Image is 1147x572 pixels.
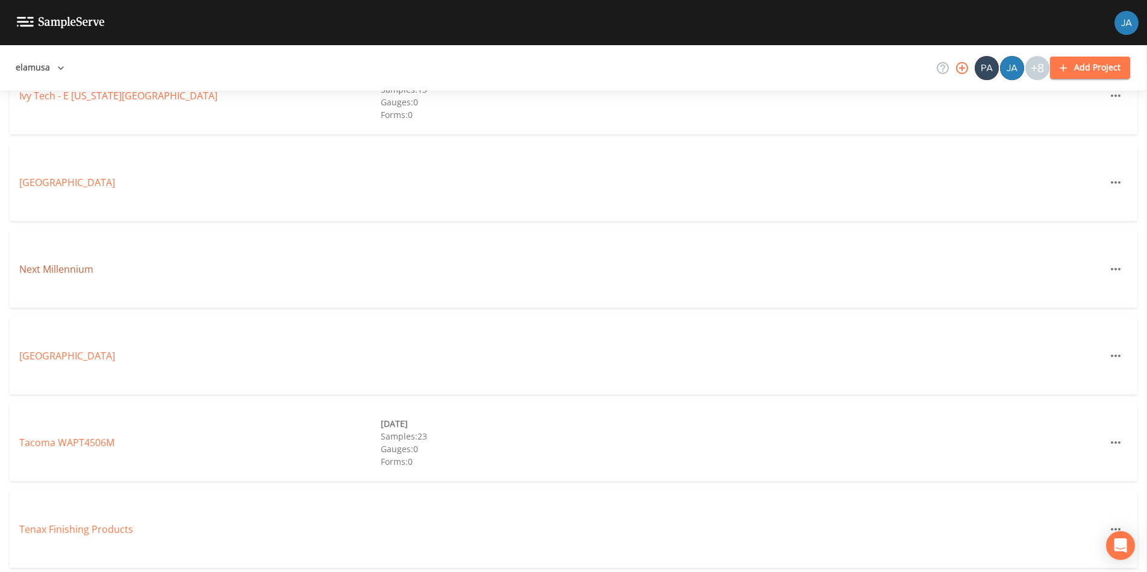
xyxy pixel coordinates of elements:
a: Ivy Tech - E [US_STATE][GEOGRAPHIC_DATA] [19,89,217,102]
a: [GEOGRAPHIC_DATA] [19,176,115,189]
img: de60428fbf029cf3ba8fe1992fc15c16 [1000,56,1024,80]
div: Forms: 0 [381,108,742,121]
a: [GEOGRAPHIC_DATA] [19,349,115,362]
a: Next Millennium [19,263,93,276]
img: logo [17,17,105,28]
div: Forms: 0 [381,455,742,468]
div: [DATE] [381,417,742,430]
img: 747fbe677637578f4da62891070ad3f4 [1114,11,1139,35]
div: Gauges: 0 [381,96,742,108]
div: James Patrick Hogan [999,56,1025,80]
div: +8 [1025,56,1049,80]
img: 642d39ac0e0127a36d8cdbc932160316 [975,56,999,80]
div: Gauges: 0 [381,443,742,455]
div: Patrick Caulfield [974,56,999,80]
button: Add Project [1050,57,1130,79]
a: Tenax Finishing Products [19,523,133,536]
a: Tacoma WAPT4506M [19,436,114,449]
div: Samples: 23 [381,430,742,443]
button: elamusa [11,57,69,79]
div: Open Intercom Messenger [1106,531,1135,560]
